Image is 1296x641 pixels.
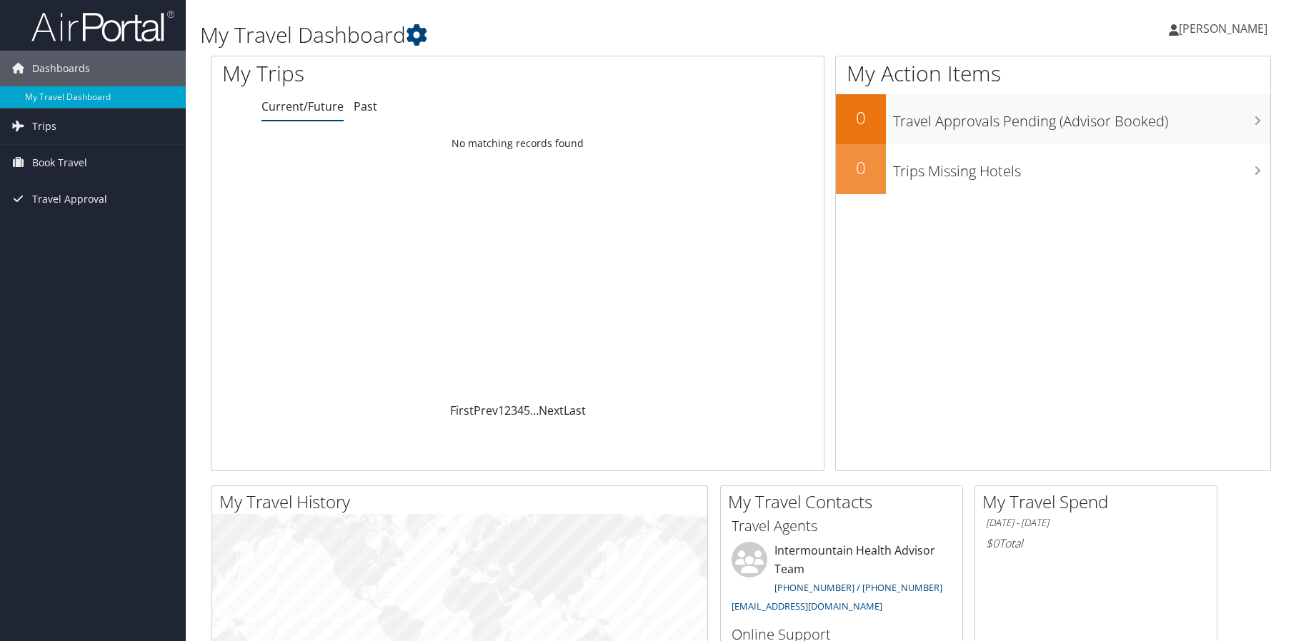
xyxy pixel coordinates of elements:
a: [PERSON_NAME] [1169,7,1282,50]
a: Prev [474,403,498,418]
td: No matching records found [211,131,824,156]
a: Next [539,403,564,418]
h3: Travel Approvals Pending (Advisor Booked) [893,104,1270,131]
a: First [450,403,474,418]
span: Trips [32,108,56,144]
a: 0Trips Missing Hotels [836,144,1270,194]
span: Book Travel [32,145,87,181]
a: Current/Future [261,99,344,114]
a: [EMAIL_ADDRESS][DOMAIN_NAME] [732,600,882,612]
h3: Trips Missing Hotels [893,154,1270,181]
h2: 0 [836,156,886,180]
span: [PERSON_NAME] [1179,21,1267,36]
li: Intermountain Health Advisor Team [724,542,959,618]
span: Dashboards [32,51,90,86]
h2: My Travel Contacts [728,490,962,514]
h2: My Travel History [219,490,707,514]
h2: My Travel Spend [982,490,1217,514]
span: $0 [986,535,999,551]
h3: Travel Agents [732,516,952,536]
a: Past [354,99,377,114]
a: Last [564,403,586,418]
a: 3 [511,403,517,418]
h6: [DATE] - [DATE] [986,516,1206,530]
span: … [530,403,539,418]
span: Travel Approval [32,181,107,217]
a: 5 [524,403,530,418]
h1: My Trips [222,59,558,89]
a: [PHONE_NUMBER] / [PHONE_NUMBER] [774,581,942,594]
h1: My Travel Dashboard [200,20,921,50]
a: 1 [498,403,504,418]
h1: My Action Items [836,59,1270,89]
h6: Total [986,535,1206,551]
img: airportal-logo.png [31,9,174,43]
a: 4 [517,403,524,418]
a: 2 [504,403,511,418]
h2: 0 [836,106,886,130]
a: 0Travel Approvals Pending (Advisor Booked) [836,94,1270,144]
